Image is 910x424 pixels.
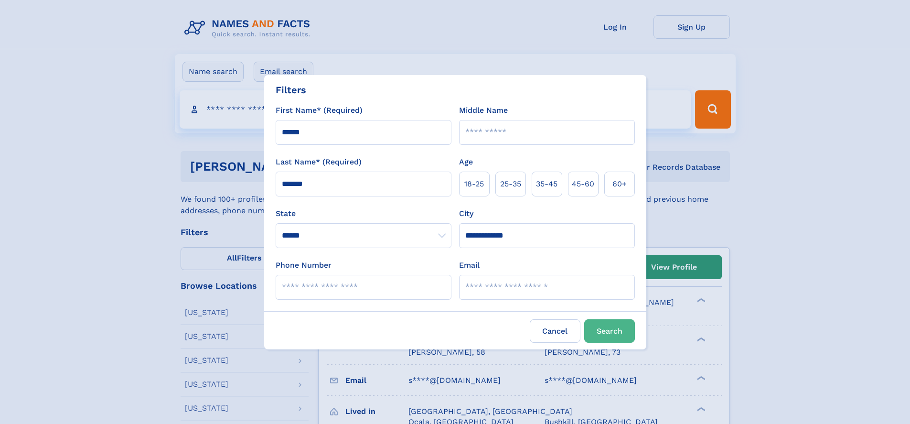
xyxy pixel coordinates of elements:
[276,105,363,116] label: First Name* (Required)
[536,178,557,190] span: 35‑45
[276,208,451,219] label: State
[530,319,580,343] label: Cancel
[612,178,627,190] span: 60+
[459,208,473,219] label: City
[459,156,473,168] label: Age
[276,83,306,97] div: Filters
[459,105,508,116] label: Middle Name
[276,156,362,168] label: Last Name* (Required)
[464,178,484,190] span: 18‑25
[572,178,594,190] span: 45‑60
[584,319,635,343] button: Search
[500,178,521,190] span: 25‑35
[459,260,480,271] label: Email
[276,260,332,271] label: Phone Number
